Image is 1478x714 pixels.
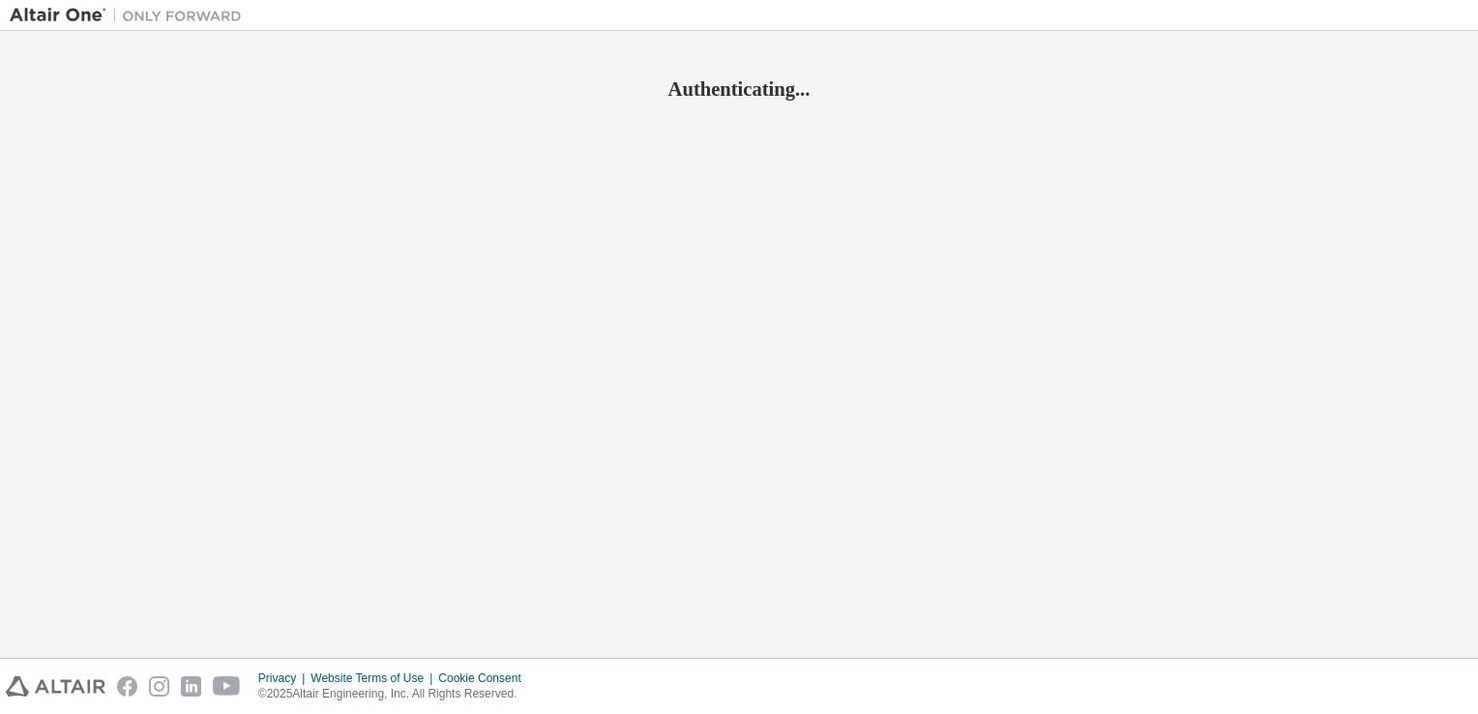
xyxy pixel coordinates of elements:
[258,686,533,702] p: © 2025 Altair Engineering, Inc. All Rights Reserved.
[6,676,105,697] img: altair_logo.svg
[258,670,310,686] div: Privacy
[10,76,1468,102] h2: Authenticating...
[438,670,532,686] div: Cookie Consent
[149,676,169,697] img: instagram.svg
[10,6,251,25] img: Altair One
[117,676,137,697] img: facebook.svg
[213,676,241,697] img: youtube.svg
[181,676,201,697] img: linkedin.svg
[310,670,438,686] div: Website Terms of Use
